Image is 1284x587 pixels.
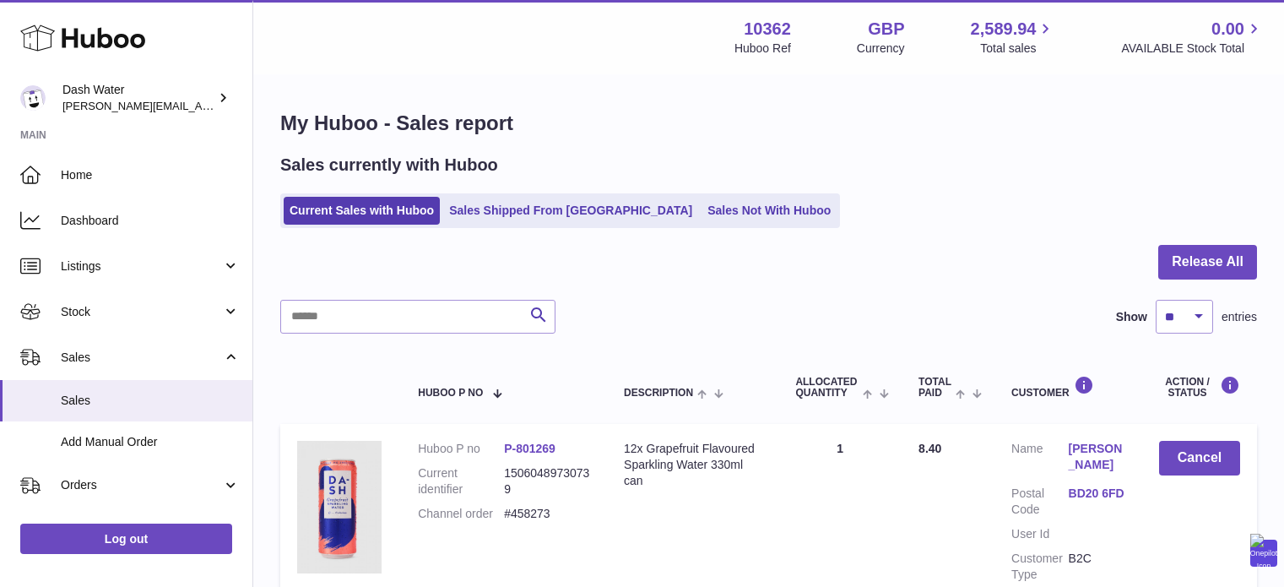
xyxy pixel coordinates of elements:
button: Release All [1158,245,1257,280]
a: Log out [20,524,232,554]
div: Customer [1011,376,1125,399]
h1: My Huboo - Sales report [280,110,1257,137]
strong: 10362 [744,18,791,41]
dt: Name [1011,441,1068,477]
a: BD20 6FD [1069,486,1125,502]
dt: Current identifier [418,465,504,497]
img: 103621724231836.png [297,441,382,573]
div: Dash Water [62,82,214,114]
div: Action / Status [1159,376,1240,399]
span: Orders [61,477,222,493]
a: 0.00 AVAILABLE Stock Total [1121,18,1264,57]
strong: GBP [868,18,904,41]
div: Huboo Ref [734,41,791,57]
dt: Channel order [418,506,504,522]
a: 2,589.94 Total sales [971,18,1056,57]
span: Dashboard [61,213,240,229]
a: [PERSON_NAME] [1069,441,1125,473]
dt: User Id [1011,526,1068,542]
span: Listings [61,258,222,274]
span: Total sales [980,41,1055,57]
span: Total paid [918,377,951,399]
span: Huboo P no [418,388,483,399]
dt: Postal Code [1011,486,1068,518]
dd: 15060489730739 [504,465,590,497]
a: Current Sales with Huboo [284,197,440,225]
span: AVAILABLE Stock Total [1121,41,1264,57]
span: Sales [61,350,222,366]
span: entries [1222,309,1257,325]
span: 8.40 [918,442,941,455]
a: Sales Shipped From [GEOGRAPHIC_DATA] [443,197,698,225]
span: 0.00 [1211,18,1244,41]
button: Cancel [1159,441,1240,476]
a: Sales Not With Huboo [702,197,837,225]
span: Stock [61,304,222,320]
a: P-801269 [504,442,555,455]
div: 12x Grapefruit Flavoured Sparkling Water 330ml can [624,441,761,489]
span: 2,589.94 [971,18,1037,41]
dt: Customer Type [1011,551,1068,583]
label: Show [1116,309,1147,325]
h2: Sales currently with Huboo [280,154,498,177]
dd: B2C [1069,551,1125,583]
dd: #458273 [504,506,590,522]
span: ALLOCATED Quantity [795,377,858,399]
span: Home [61,167,240,183]
span: Add Manual Order [61,434,240,450]
img: james@dash-water.com [20,85,46,111]
span: [PERSON_NAME][EMAIL_ADDRESS][DOMAIN_NAME] [62,99,339,112]
dt: Huboo P no [418,441,504,457]
span: Description [624,388,693,399]
span: Sales [61,393,240,409]
div: Currency [857,41,905,57]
